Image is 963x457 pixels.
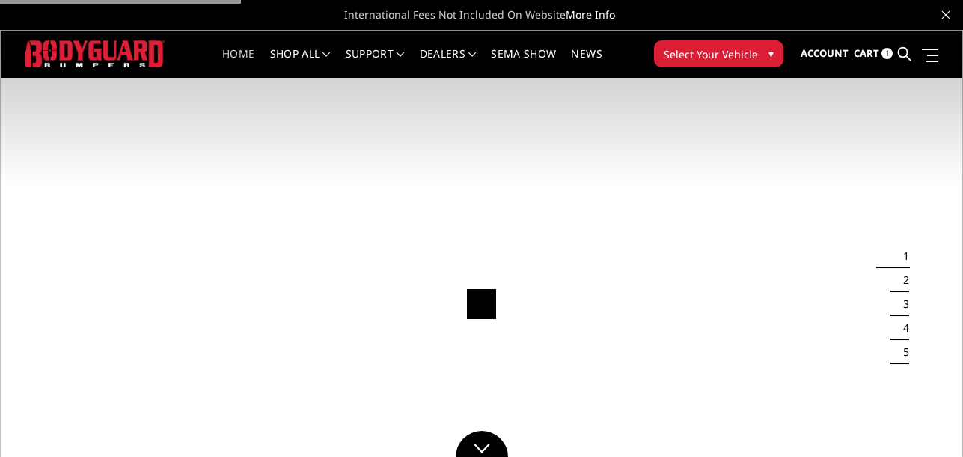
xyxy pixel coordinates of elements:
img: BODYGUARD BUMPERS [25,40,165,68]
span: Account [801,46,849,60]
span: 1 [881,48,893,59]
button: 4 of 5 [894,316,909,340]
a: Home [222,49,254,78]
a: Support [346,49,405,78]
a: More Info [566,7,615,22]
span: Select Your Vehicle [664,46,758,62]
a: SEMA Show [491,49,556,78]
button: 5 of 5 [894,340,909,364]
button: Select Your Vehicle [654,40,783,67]
a: Dealers [420,49,477,78]
a: Account [801,34,849,74]
span: ▾ [768,46,774,61]
button: 3 of 5 [894,292,909,316]
a: Cart 1 [854,34,893,74]
button: 2 of 5 [894,268,909,292]
a: shop all [270,49,331,78]
a: News [571,49,602,78]
a: Click to Down [456,431,508,457]
span: Cart [854,46,879,60]
button: 1 of 5 [894,244,909,268]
